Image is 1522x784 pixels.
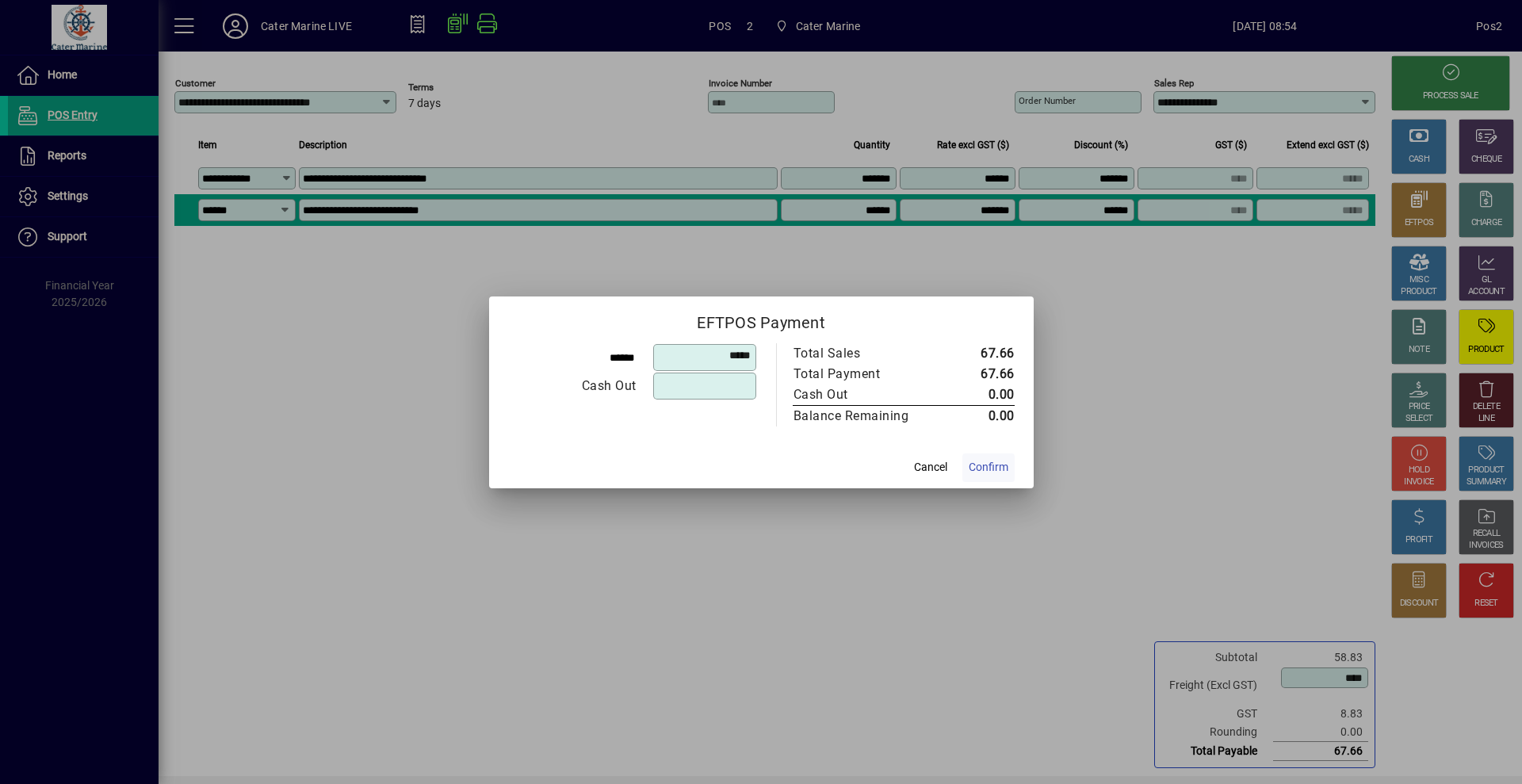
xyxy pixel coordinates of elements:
[793,343,943,364] td: Total Sales
[905,453,956,482] button: Cancel
[794,385,927,404] div: Cash Out
[489,296,1034,342] h2: EFTPOS Payment
[943,364,1015,384] td: 67.66
[793,364,943,384] td: Total Payment
[914,459,947,476] span: Cancel
[943,343,1015,364] td: 67.66
[943,384,1015,406] td: 0.00
[969,459,1008,476] span: Confirm
[509,377,637,396] div: Cash Out
[794,407,927,426] div: Balance Remaining
[943,405,1015,426] td: 0.00
[962,453,1015,482] button: Confirm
